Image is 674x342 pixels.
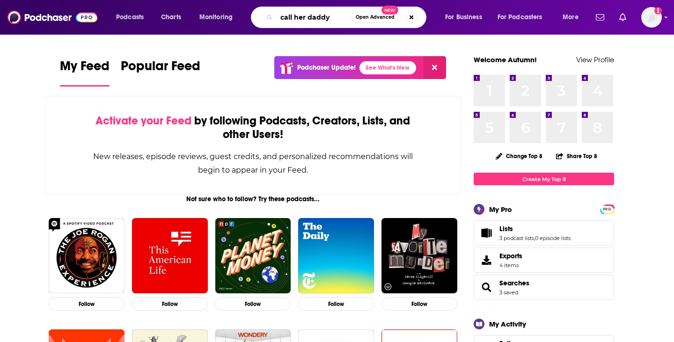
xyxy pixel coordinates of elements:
p: Podchaser Update! [297,64,356,72]
img: This American Life [132,218,208,294]
div: Search podcasts, credits, & more... [260,7,435,28]
a: Exports [474,247,614,273]
a: 3 podcast lists [499,235,534,241]
span: More [563,11,579,24]
span: Activate your Feed [95,114,191,128]
a: Popular Feed [121,58,200,87]
a: Welcome Autumn! [474,55,537,64]
span: Open Advanced [356,15,395,20]
svg: Add a profile image [654,7,662,15]
div: by following Podcasts, Creators, Lists, and other Users! [92,114,414,141]
button: Follow [381,297,457,311]
span: For Business [445,11,482,24]
button: open menu [439,10,494,25]
button: Follow [215,297,291,311]
img: User Profile [641,7,662,28]
a: Searches [477,281,496,294]
div: My Pro [489,205,512,214]
a: Charts [155,10,187,25]
a: My Feed [60,58,110,87]
a: See What's New [359,61,416,74]
img: The Joe Rogan Experience [49,218,125,294]
button: Follow [298,297,374,311]
img: My Favorite Murder with Karen Kilgariff and Georgia Hardstark [381,218,457,294]
button: open menu [491,10,556,25]
span: Exports [499,252,522,260]
span: Podcasts [116,11,144,24]
div: New releases, episode reviews, guest credits, and personalized recommendations will begin to appe... [92,150,414,177]
span: New [381,6,398,15]
span: 4 items [499,262,522,269]
img: Planet Money [215,218,291,294]
span: Monitoring [199,11,233,24]
span: Popular Feed [121,58,200,80]
button: Open AdvancedNew [352,12,399,23]
a: 3 saved [499,289,518,296]
button: open menu [556,10,590,25]
div: Not sure who to follow? Try these podcasts... [45,195,461,203]
a: Show notifications dropdown [615,9,630,25]
span: Exports [477,254,496,267]
button: open menu [193,10,245,25]
button: Follow [132,297,208,311]
span: My Feed [60,58,110,80]
img: The Daily [298,218,374,294]
a: Lists [477,226,496,240]
span: Lists [499,225,513,233]
a: PRO [601,205,613,212]
a: Lists [499,225,571,233]
a: View Profile [576,55,614,64]
span: For Podcasters [498,11,542,24]
span: Logged in as autumncomm [641,7,662,28]
input: Search podcasts, credits, & more... [277,10,352,25]
button: Show profile menu [641,7,662,28]
a: Show notifications dropdown [592,9,608,25]
span: Lists [474,220,614,246]
span: Searches [474,275,614,300]
span: Charts [161,11,181,24]
div: My Activity [489,320,526,328]
a: 0 episode lists [535,235,571,241]
img: Podchaser - Follow, Share and Rate Podcasts [7,8,97,26]
a: Searches [499,279,529,287]
span: , [534,235,535,241]
button: Follow [49,297,125,311]
button: open menu [110,10,156,25]
a: Create My Top 8 [474,173,614,185]
button: Change Top 8 [490,150,548,162]
button: Share Top 8 [556,147,598,165]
